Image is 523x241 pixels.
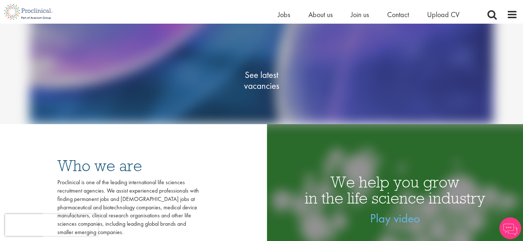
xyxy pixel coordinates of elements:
[387,10,409,19] a: Contact
[308,10,333,19] a: About us
[267,174,523,206] h1: We help you grow in the life science industry
[225,70,298,91] span: See latest vacancies
[57,178,199,237] div: Proclinical is one of the leading international life sciences recruitment agencies. We assist exp...
[499,217,521,239] img: Chatbot
[427,10,459,19] a: Upload CV
[278,10,290,19] a: Jobs
[225,40,298,121] a: See latestvacancies
[351,10,369,19] a: Join us
[57,158,199,174] h3: Who we are
[5,214,98,236] iframe: reCAPTCHA
[370,210,420,226] a: Play video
